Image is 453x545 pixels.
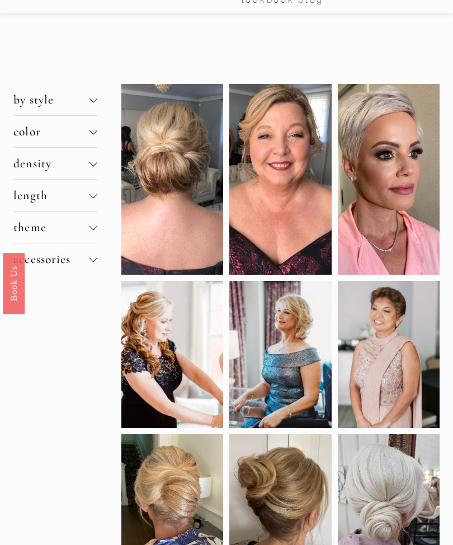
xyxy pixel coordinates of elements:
span: accessories [13,252,89,266]
button: density [13,148,97,179]
button: length [13,180,97,211]
span: by style [13,92,89,107]
button: theme [13,212,97,243]
a: Book Us [3,253,25,314]
button: by style [13,84,97,115]
button: accessories [13,243,97,275]
span: theme [13,220,89,234]
span: color [13,124,89,139]
span: length [13,188,89,203]
button: color [13,116,97,147]
span: density [13,156,89,171]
